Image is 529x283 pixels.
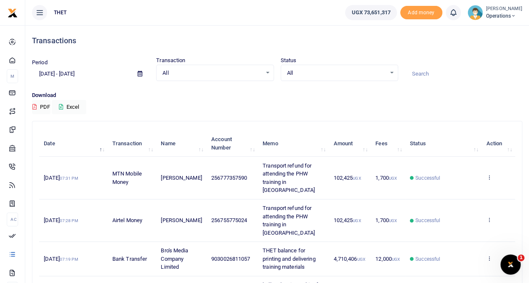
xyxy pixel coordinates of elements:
[353,218,361,223] small: UGX
[51,9,70,16] span: THET
[486,12,522,20] span: Operations
[44,175,78,181] span: [DATE]
[263,162,315,194] span: Transport refund for attending the PHW training in [GEOGRAPHIC_DATA]
[161,217,202,223] span: [PERSON_NAME]
[400,9,442,15] a: Add money
[468,5,522,20] a: profile-user [PERSON_NAME] Operations
[345,5,396,20] a: UGX 73,651,317
[44,217,78,223] span: [DATE]
[375,256,400,262] span: 12,000
[486,5,522,13] small: [PERSON_NAME]
[481,131,515,157] th: Action: activate to sort column ascending
[108,131,156,157] th: Transaction: activate to sort column ascending
[518,254,524,261] span: 1
[60,218,78,223] small: 07:28 PM
[258,131,329,157] th: Memo: activate to sort column ascending
[32,91,522,100] p: Download
[211,256,250,262] span: 9030026811057
[39,131,108,157] th: Date: activate to sort column descending
[353,176,361,181] small: UGX
[415,174,440,182] span: Successful
[60,176,78,181] small: 07:31 PM
[415,255,440,263] span: Successful
[357,257,365,262] small: UGX
[8,9,18,16] a: logo-small logo-large logo-large
[52,100,86,114] button: Excel
[207,131,258,157] th: Account Number: activate to sort column ascending
[8,8,18,18] img: logo-small
[333,256,365,262] span: 4,710,406
[333,175,361,181] span: 102,425
[7,212,18,226] li: Ac
[211,175,247,181] span: 256777357590
[405,131,481,157] th: Status: activate to sort column ascending
[287,69,386,77] span: All
[156,56,185,65] label: Transaction
[468,5,483,20] img: profile-user
[392,257,400,262] small: UGX
[389,218,397,223] small: UGX
[400,6,442,20] li: Toup your wallet
[32,36,522,45] h4: Transactions
[263,205,315,236] span: Transport refund for attending the PHW training in [GEOGRAPHIC_DATA]
[329,131,371,157] th: Amount: activate to sort column ascending
[500,254,521,275] iframe: Intercom live chat
[415,217,440,224] span: Successful
[351,8,390,17] span: UGX 73,651,317
[400,6,442,20] span: Add money
[263,247,315,270] span: THET balance for printing and delivering training materials
[162,69,261,77] span: All
[112,256,147,262] span: Bank Transfer
[32,100,51,114] button: PDF
[333,217,361,223] span: 102,425
[32,58,48,67] label: Period
[342,5,400,20] li: Wallet ballance
[375,175,397,181] span: 1,700
[161,247,188,270] span: Bro's Media Company Limited
[7,69,18,83] li: M
[60,257,78,262] small: 07:19 PM
[281,56,297,65] label: Status
[44,256,78,262] span: [DATE]
[405,67,522,81] input: Search
[161,175,202,181] span: [PERSON_NAME]
[375,217,397,223] span: 1,700
[156,131,207,157] th: Name: activate to sort column ascending
[112,170,142,185] span: MTN Mobile Money
[389,176,397,181] small: UGX
[32,67,131,81] input: select period
[211,217,247,223] span: 256755775024
[371,131,405,157] th: Fees: activate to sort column ascending
[112,217,142,223] span: Airtel Money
